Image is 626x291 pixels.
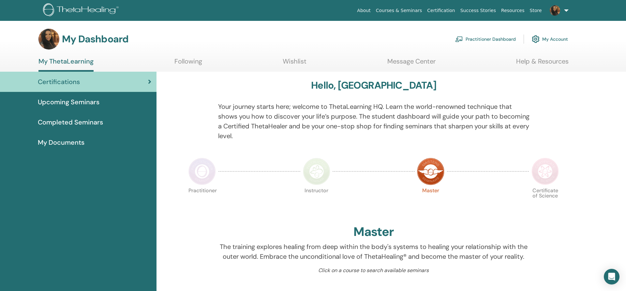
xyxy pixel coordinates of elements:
p: Your journey starts here; welcome to ThetaLearning HQ. Learn the world-renowned technique that sh... [218,102,529,141]
a: Certification [425,5,457,17]
img: Master [417,158,444,185]
a: Message Center [387,57,436,70]
h3: Hello, [GEOGRAPHIC_DATA] [311,80,436,91]
img: Certificate of Science [531,158,559,185]
p: Certificate of Science [531,188,559,215]
h2: Master [353,225,394,240]
a: Resources [499,5,527,17]
p: Practitioner [188,188,216,215]
p: Instructor [303,188,330,215]
a: Following [174,57,202,70]
a: Courses & Seminars [373,5,425,17]
h3: My Dashboard [62,33,128,45]
div: Open Intercom Messenger [604,269,619,284]
img: logo.png [43,3,121,18]
a: Store [527,5,544,17]
span: Certifications [38,77,80,87]
a: My Account [532,32,568,46]
a: Success Stories [458,5,499,17]
img: cog.svg [532,34,540,45]
a: About [354,5,373,17]
span: Upcoming Seminars [38,97,99,107]
p: Master [417,188,444,215]
img: Practitioner [188,158,216,185]
img: default.jpg [550,5,560,16]
img: Instructor [303,158,330,185]
a: Practitioner Dashboard [455,32,516,46]
img: default.jpg [38,29,59,50]
img: chalkboard-teacher.svg [455,36,463,42]
a: Wishlist [283,57,306,70]
a: Help & Resources [516,57,569,70]
p: The training explores healing from deep within the body's systems to healing your relationship wi... [218,242,529,261]
p: Click on a course to search available seminars [218,267,529,274]
a: My ThetaLearning [38,57,94,72]
span: Completed Seminars [38,117,103,127]
span: My Documents [38,138,84,147]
